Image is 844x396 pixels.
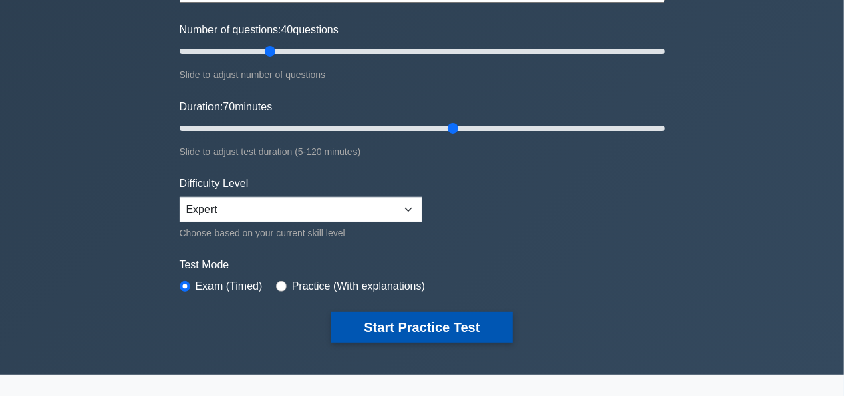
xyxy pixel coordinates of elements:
label: Practice (With explanations) [292,278,425,294]
label: Number of questions: questions [180,22,339,38]
label: Difficulty Level [180,176,249,192]
label: Exam (Timed) [196,278,263,294]
div: Slide to adjust number of questions [180,67,665,83]
div: Slide to adjust test duration (5-120 minutes) [180,144,665,160]
button: Start Practice Test [331,312,512,343]
span: 70 [223,101,235,112]
label: Duration: minutes [180,99,273,115]
span: 40 [281,24,293,35]
label: Test Mode [180,257,665,273]
div: Choose based on your current skill level [180,225,422,241]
